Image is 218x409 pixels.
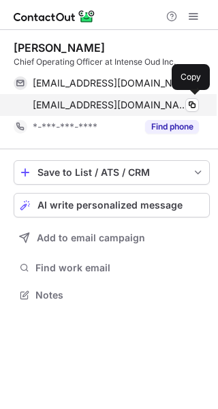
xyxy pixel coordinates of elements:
[14,286,210,305] button: Notes
[37,232,145,243] span: Add to email campaign
[33,77,189,89] span: [EMAIL_ADDRESS][DOMAIN_NAME]
[35,262,204,274] span: Find work email
[14,160,210,185] button: save-profile-one-click
[14,8,95,25] img: ContactOut v5.3.10
[37,167,186,178] div: Save to List / ATS / CRM
[35,289,204,301] span: Notes
[14,193,210,217] button: AI write personalized message
[33,99,189,111] span: [EMAIL_ADDRESS][DOMAIN_NAME]
[14,226,210,250] button: Add to email campaign
[14,41,105,55] div: [PERSON_NAME]
[37,200,183,211] span: AI write personalized message
[14,258,210,277] button: Find work email
[145,120,199,134] button: Reveal Button
[14,56,210,68] div: Chief Operating Officer at Intense Oud Inc.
